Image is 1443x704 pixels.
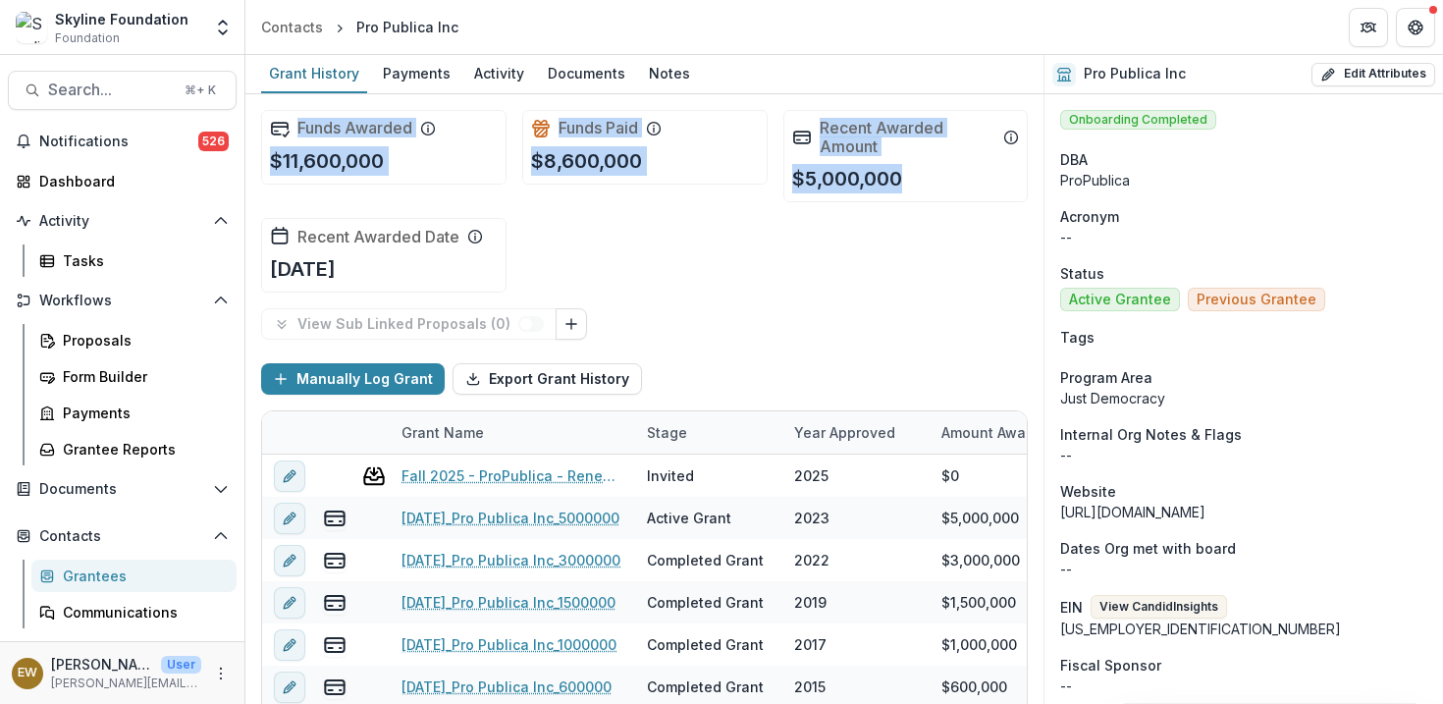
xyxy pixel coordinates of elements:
[51,675,201,692] p: [PERSON_NAME][EMAIL_ADDRESS][DOMAIN_NAME]
[297,119,412,137] h2: Funds Awarded
[48,81,173,99] span: Search...
[401,508,619,528] a: [DATE]_Pro Publica Inc_5000000
[39,134,198,150] span: Notifications
[1060,388,1427,408] p: Just Democracy
[270,254,336,284] p: [DATE]
[401,550,620,570] a: [DATE]_Pro Publica Inc_3000000
[1060,149,1088,170] span: DBA
[1091,595,1227,619] button: View CandidInsights
[930,411,1077,454] div: Amount Awarded
[8,205,237,237] button: Open Activity
[297,228,459,246] h2: Recent Awarded Date
[323,549,347,572] button: view-payments
[635,411,782,454] div: Stage
[209,8,237,47] button: Open entity switcher
[181,80,220,101] div: ⌘ + K
[1349,8,1388,47] button: Partners
[39,171,221,191] div: Dashboard
[794,508,829,528] div: 2023
[8,520,237,552] button: Open Contacts
[941,634,1017,655] div: $1,000,000
[63,602,221,623] div: Communications
[1060,445,1427,465] p: --
[647,634,764,655] div: Completed Grant
[31,433,237,465] a: Grantee Reports
[941,550,1020,570] div: $3,000,000
[782,411,930,454] div: Year approved
[466,59,532,87] div: Activity
[253,13,331,41] a: Contacts
[8,285,237,316] button: Open Workflows
[274,672,305,703] button: edit
[941,592,1016,613] div: $1,500,000
[792,164,902,193] p: $5,000,000
[556,308,587,340] button: Link Grants
[647,508,731,528] div: Active Grant
[261,17,323,37] div: Contacts
[390,411,635,454] div: Grant Name
[8,473,237,505] button: Open Documents
[274,545,305,576] button: edit
[161,656,201,674] p: User
[1060,619,1427,639] div: [US_EMPLOYER_IDENTIFICATION_NUMBER]
[1060,424,1242,445] span: Internal Org Notes & Flags
[31,397,237,429] a: Payments
[559,119,638,137] h2: Funds Paid
[63,330,221,351] div: Proposals
[647,465,694,486] div: Invited
[18,667,37,679] div: Eddie Whitfield
[274,503,305,534] button: edit
[55,29,120,47] span: Foundation
[253,13,466,41] nav: breadcrumb
[375,59,458,87] div: Payments
[16,12,47,43] img: Skyline Foundation
[261,55,367,93] a: Grant History
[8,636,237,668] button: Open Data & Reporting
[641,59,698,87] div: Notes
[51,654,153,675] p: [PERSON_NAME]
[794,592,827,613] div: 2019
[794,677,826,697] div: 2015
[794,465,828,486] div: 2025
[31,244,237,277] a: Tasks
[323,676,347,699] button: view-payments
[8,165,237,197] a: Dashboard
[941,465,959,486] div: $0
[401,677,612,697] a: [DATE]_Pro Publica Inc_600000
[941,508,1019,528] div: $5,000,000
[390,422,496,443] div: Grant Name
[531,146,642,176] p: $8,600,000
[1060,655,1161,676] span: Fiscal Sponsor
[39,481,205,498] span: Documents
[641,55,698,93] a: Notes
[39,293,205,309] span: Workflows
[31,324,237,356] a: Proposals
[323,633,347,657] button: view-payments
[794,634,827,655] div: 2017
[647,550,764,570] div: Completed Grant
[453,363,642,395] button: Export Grant History
[55,9,188,29] div: Skyline Foundation
[63,366,221,387] div: Form Builder
[1060,559,1427,579] p: --
[647,592,764,613] div: Completed Grant
[297,316,518,333] p: View Sub Linked Proposals ( 0 )
[1060,597,1083,618] p: EIN
[1069,292,1171,308] span: Active Grantee
[261,308,557,340] button: View Sub Linked Proposals (0)
[647,677,764,697] div: Completed Grant
[1060,676,1427,696] div: --
[198,132,229,151] span: 526
[31,596,237,628] a: Communications
[375,55,458,93] a: Payments
[401,465,623,486] a: Fall 2025 - ProPublica - Renewal Application
[930,422,1069,443] div: Amount Awarded
[261,59,367,87] div: Grant History
[209,662,233,685] button: More
[8,71,237,110] button: Search...
[1060,481,1116,502] span: Website
[1060,538,1236,559] span: Dates Org met with board
[274,460,305,492] button: edit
